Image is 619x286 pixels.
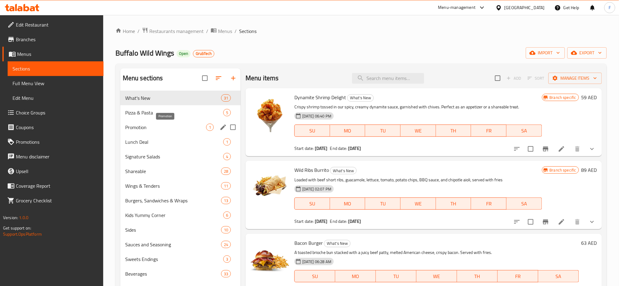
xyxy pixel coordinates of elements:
span: Dynamite Shrimp Delight [294,93,346,102]
div: Kids Yummy Corner [125,212,223,219]
div: Signature Salads4 [120,149,241,164]
span: SA [541,272,577,281]
button: SU [294,270,335,282]
div: items [221,182,231,190]
span: TU [368,199,398,208]
div: items [221,168,231,175]
div: items [223,109,231,116]
a: Menu disclaimer [2,149,104,164]
a: Full Menu View [8,76,104,91]
button: TH [436,197,472,210]
span: SU [297,199,328,208]
button: FR [498,270,538,282]
span: import [531,49,560,57]
span: Wild Ribs Burrito [294,165,329,175]
span: SU [297,126,328,135]
span: Open [177,51,191,56]
span: [DATE] 02:07 PM [300,186,334,192]
span: Menu disclaimer [16,153,99,160]
button: TU [365,125,401,137]
span: Bacon Burger [294,238,323,248]
input: search [352,73,424,84]
a: Choice Groups [2,105,104,120]
button: export [567,47,607,59]
span: What's New [330,167,356,174]
span: Sections [239,27,257,35]
span: End date: [330,144,347,152]
span: Branch specific [547,167,579,173]
div: Sauces and Seasoning [125,241,221,248]
span: WE [419,272,455,281]
span: Get support on: [3,224,31,232]
div: items [221,197,231,204]
span: 10 [221,227,231,233]
b: [DATE] [348,217,361,225]
div: Promotion1edit [120,120,241,135]
b: [DATE] [348,144,361,152]
div: items [206,124,214,131]
button: edit [219,123,228,132]
b: [DATE] [315,217,328,225]
span: 1 [224,139,231,145]
a: Restaurants management [142,27,204,35]
span: export [572,49,602,57]
span: Full Menu View [13,80,99,87]
a: Branches [2,32,104,47]
span: F [609,4,611,11]
span: Edit Restaurant [16,21,99,28]
span: SU [297,272,333,281]
span: 31 [221,95,231,101]
button: MO [330,125,366,137]
div: items [221,270,231,277]
h2: Menu items [246,74,279,83]
span: Lunch Deal [125,138,223,146]
button: Branch-specific-item [538,142,553,156]
div: Sweets Endings [125,255,223,263]
span: TH [439,126,469,135]
button: MO [330,197,366,210]
span: TU [368,126,398,135]
img: Dynamite Shrimp Delight [250,93,289,132]
div: Wings & Tenders11 [120,179,241,193]
span: Menus [218,27,232,35]
span: 4 [224,154,231,160]
span: Shareable [125,168,221,175]
span: 11 [221,183,231,189]
span: Grocery Checklist [16,197,99,204]
button: show more [585,142,599,156]
button: delete [570,142,585,156]
span: WE [403,126,434,135]
span: Burgers, Sandwiches & Wraps [125,197,221,204]
div: Signature Salads [125,153,223,160]
div: items [223,255,231,263]
div: Beverages33 [120,266,241,281]
img: Bacon Burger [250,239,289,278]
span: Select section [491,72,504,85]
span: Select all sections [198,72,211,85]
h6: 89 AED [581,166,597,174]
button: TH [457,270,498,282]
span: 1 [206,125,213,130]
img: Wild Ribs Burrito [250,166,289,205]
button: WE [417,270,457,282]
button: MO [335,270,376,282]
span: 1.0.0 [19,214,28,222]
div: What's New [330,167,357,174]
p: Loaded with beef short ribs, guacamole, lettuce, tomato, potato chips, BBQ sauce, and chipotle ai... [294,176,542,184]
div: items [223,138,231,146]
span: 13 [221,198,231,204]
svg: Show Choices [588,218,596,226]
span: Coverage Report [16,182,99,190]
button: FR [471,197,507,210]
span: Sides [125,226,221,234]
span: Wings & Tenders [125,182,221,190]
span: Beverages [125,270,221,277]
div: Shareable28 [120,164,241,179]
div: What's New [324,240,351,247]
button: TU [376,270,417,282]
button: SA [507,197,542,210]
div: Pizza & Pasta5 [120,105,241,120]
